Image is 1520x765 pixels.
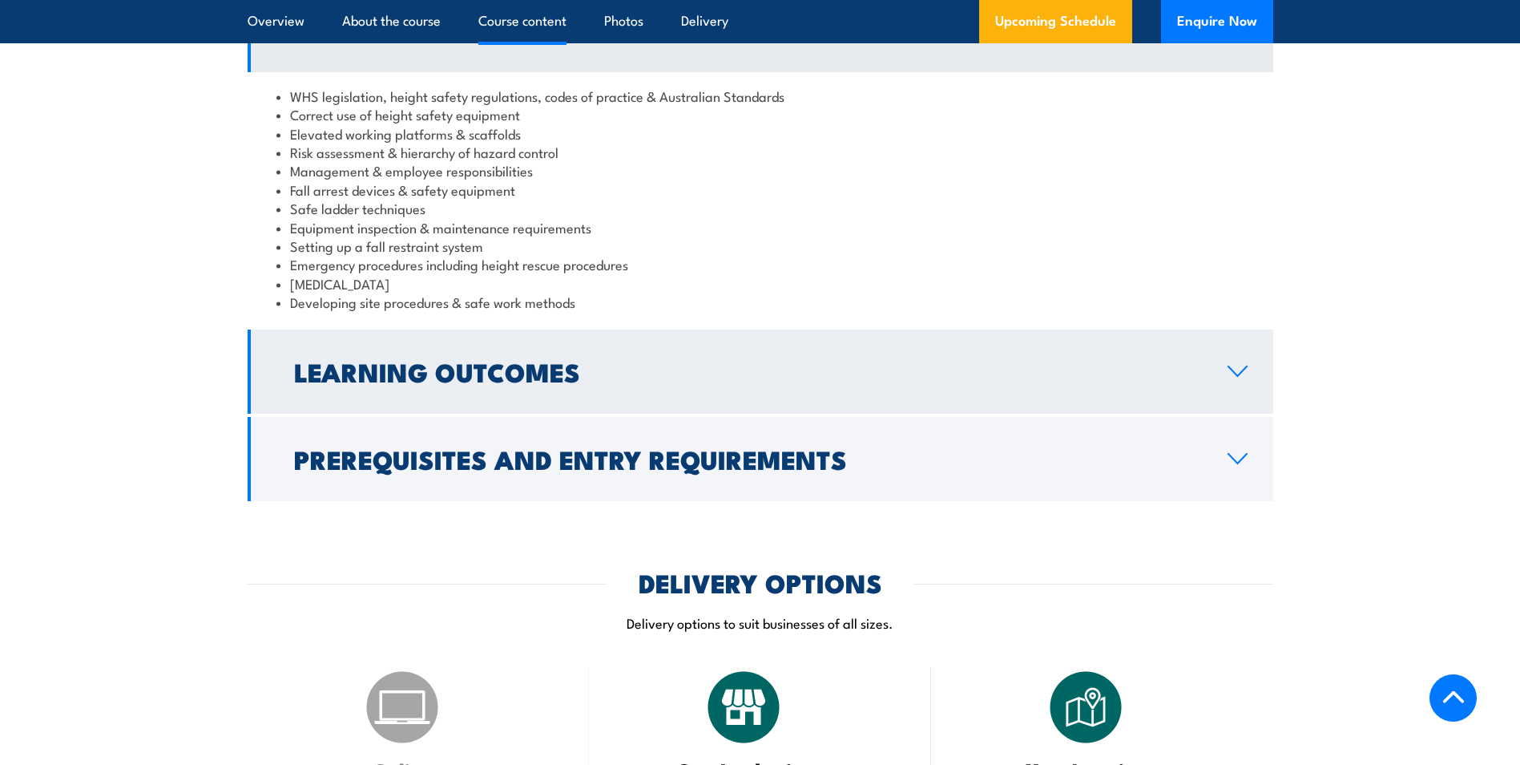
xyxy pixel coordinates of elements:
li: Safe ladder techniques [276,199,1244,217]
li: Management & employee responsibilities [276,161,1244,180]
a: Learning Outcomes [248,330,1273,414]
li: Developing site procedures & safe work methods [276,293,1244,311]
h2: Learning Outcomes [294,360,1202,382]
li: Fall arrest devices & safety equipment [276,180,1244,199]
li: [MEDICAL_DATA] [276,274,1244,293]
li: Emergency procedures including height rescue procedures [276,255,1244,273]
p: Delivery options to suit businesses of all sizes. [248,613,1273,632]
li: Correct use of height safety equipment [276,105,1244,123]
li: Setting up a fall restraint system [276,237,1244,255]
li: Elevated working platforms & scaffolds [276,124,1244,143]
li: Equipment inspection & maintenance requirements [276,218,1244,237]
a: Prerequisites and Entry Requirements [248,417,1273,501]
h2: DELIVERY OPTIONS [639,571,882,593]
li: Risk assessment & hierarchy of hazard control [276,143,1244,161]
li: WHS legislation, height safety regulations, codes of practice & Australian Standards [276,87,1244,105]
h2: Prerequisites and Entry Requirements [294,447,1202,470]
